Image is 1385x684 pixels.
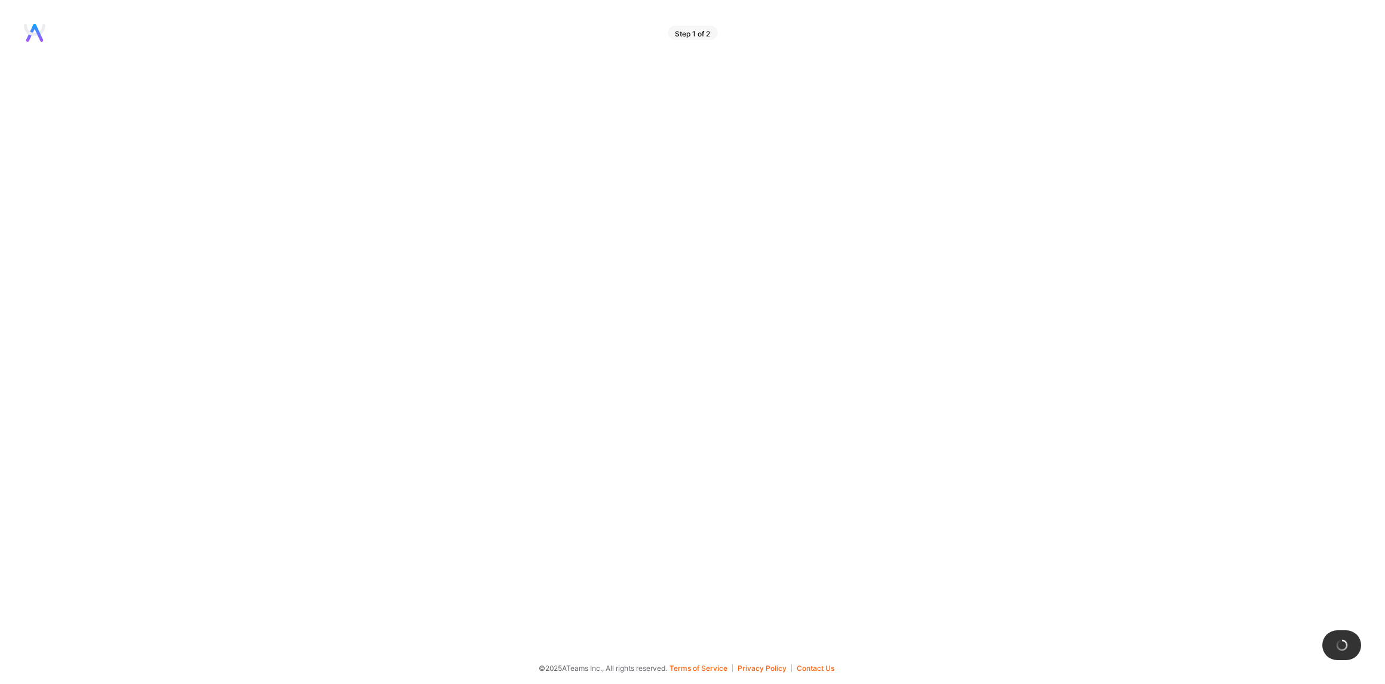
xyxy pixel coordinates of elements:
button: Terms of Service [670,664,733,672]
img: loading [1333,637,1350,654]
button: Contact Us [797,664,834,672]
span: © 2025 ATeams Inc., All rights reserved. [539,662,667,674]
div: Step 1 of 2 [668,26,717,40]
button: Privacy Policy [738,664,792,672]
